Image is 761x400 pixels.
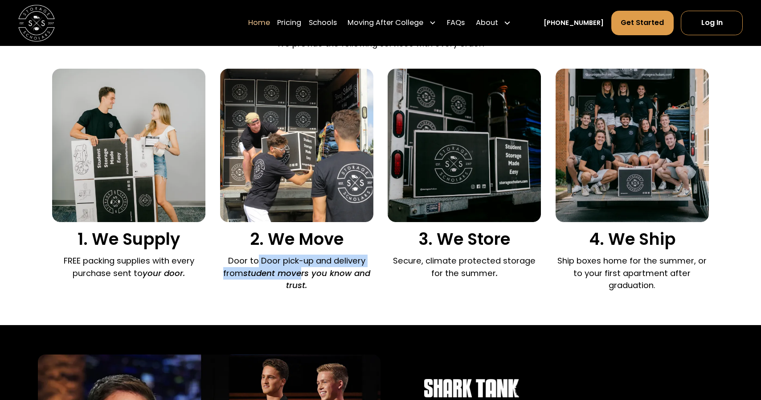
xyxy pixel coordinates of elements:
a: Get Started [611,11,674,35]
em: . [496,268,498,279]
img: We store your boxes. [388,69,541,222]
div: About [472,10,515,36]
h3: 4. We Ship [556,229,709,249]
div: Moving After College [348,17,423,29]
p: Secure, climate protected storage for the summer [388,255,541,279]
a: [PHONE_NUMBER] [544,18,604,27]
img: Door to door pick and delivery. [220,69,373,222]
p: FREE packing supplies with every purchase sent to [52,255,205,279]
img: Shark Tank white logo. [424,379,519,398]
img: We ship your belongings. [556,69,709,222]
a: Schools [309,10,337,36]
em: student movers you know and trust. [243,268,370,291]
h3: 3. We Store [388,229,541,249]
a: Pricing [277,10,301,36]
a: Home [248,10,270,36]
div: About [476,17,498,29]
img: Storage Scholars main logo [18,4,55,41]
a: FAQs [447,10,465,36]
p: Ship boxes home for the summer, or to your first apartment after graduation. [556,255,709,292]
h3: 1. We Supply [52,229,205,249]
p: Door to Door pick-up and delivery from [220,255,373,292]
h3: 2. We Move [220,229,373,249]
div: Moving After College [344,10,440,36]
a: Log In [681,11,743,35]
em: your door. [143,268,185,279]
img: We supply packing materials. [52,69,205,222]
